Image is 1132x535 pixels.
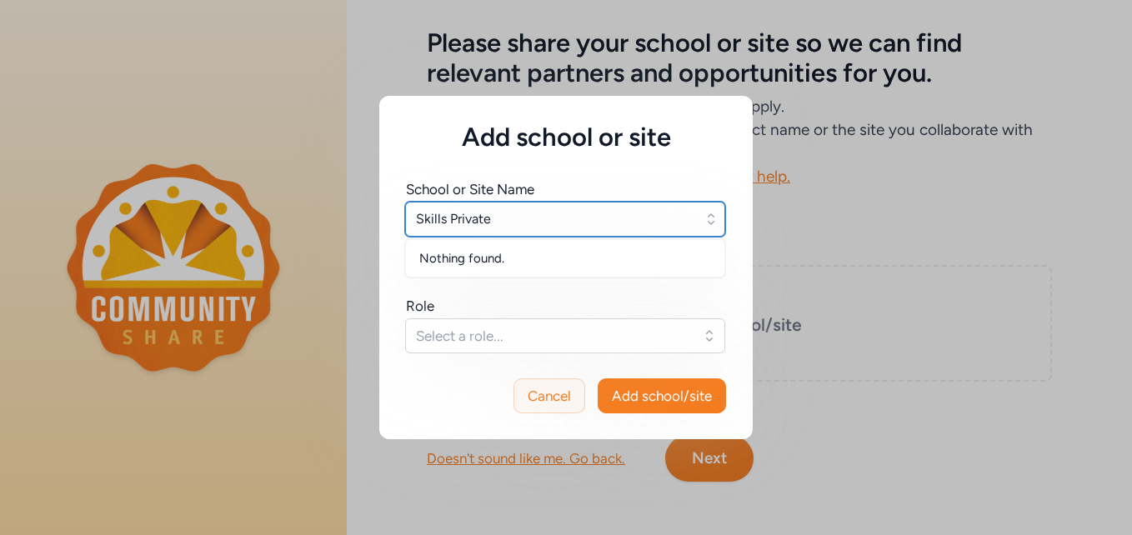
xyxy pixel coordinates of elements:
div: Role [406,296,434,316]
span: Select a role... [416,326,691,346]
button: Select a role... [405,318,725,353]
span: Cancel [528,386,571,406]
button: Cancel [513,378,585,413]
div: Nothing found. [406,243,724,273]
div: School or Site Name [406,179,534,199]
span: Add school/site [612,386,712,406]
input: Enter school name... [405,202,725,237]
h5: Add school or site [406,122,726,152]
button: Add school/site [598,378,726,413]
